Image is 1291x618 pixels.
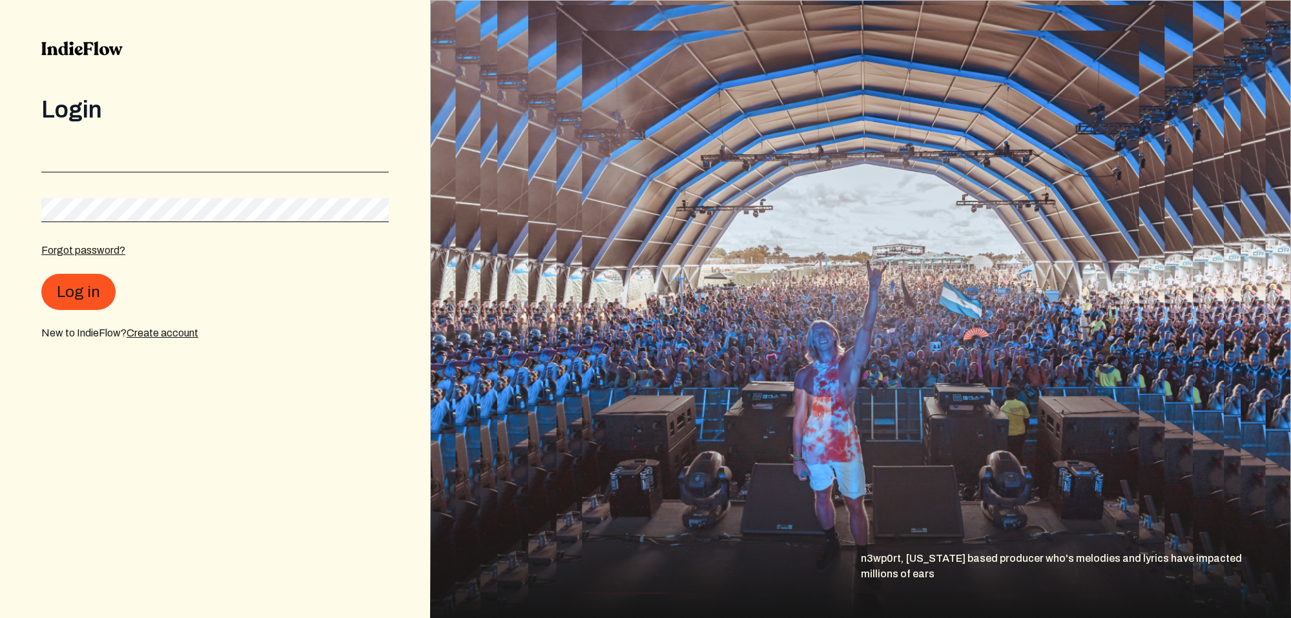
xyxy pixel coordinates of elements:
a: Forgot password? [41,245,125,256]
div: New to IndieFlow? [41,325,389,341]
button: Log in [41,274,116,310]
div: Login [41,97,389,123]
a: Create account [127,327,198,338]
div: n3wp0rt, [US_STATE] based producer who's melodies and lyrics have impacted millions of ears [861,551,1291,618]
img: indieflow-logo-black.svg [41,41,123,56]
